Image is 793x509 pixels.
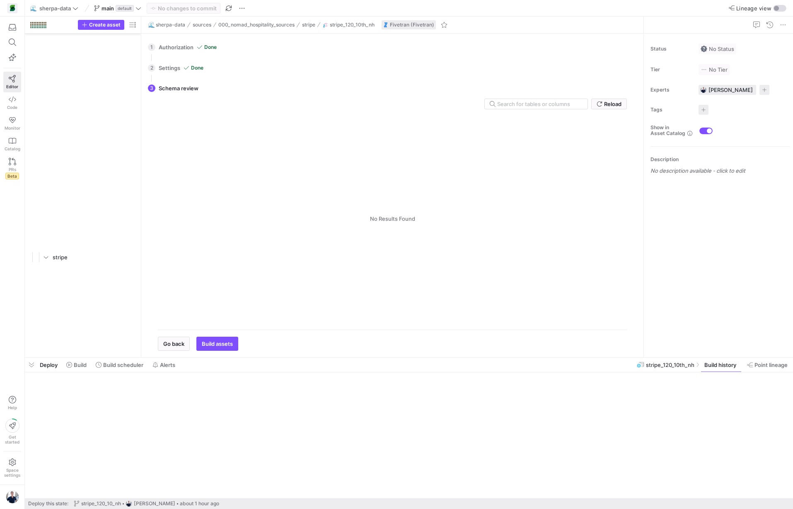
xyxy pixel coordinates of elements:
[650,125,685,136] span: Show in Asset Catalog
[180,501,219,507] span: about 1 hour ago
[78,20,124,30] button: Create asset
[6,490,19,504] img: https://storage.googleapis.com/y42-prod-data-exchange/images/Zw5nrXaob3ONa4BScmSjND9Lv23l9CySrx8m...
[134,501,175,507] span: [PERSON_NAME]
[3,455,21,481] a: Spacesettings
[330,22,375,28] span: stripe_120_10th_nh
[53,253,136,262] span: stripe
[92,3,143,14] button: maindefault
[708,87,753,93] span: [PERSON_NAME]
[700,87,707,93] img: https://storage.googleapis.com/y42-prod-data-exchange/images/Zw5nrXaob3ONa4BScmSjND9Lv23l9CySrx8m...
[743,358,791,372] button: Point lineage
[591,99,627,109] button: Reload
[28,252,138,262] div: Press SPACE to select this row.
[216,20,297,30] button: 000_nomad_hospitality_sources
[3,392,21,414] button: Help
[149,358,179,372] button: Alerts
[3,92,21,113] a: Code
[3,488,21,506] button: https://storage.googleapis.com/y42-prod-data-exchange/images/Zw5nrXaob3ONa4BScmSjND9Lv23l9CySrx8m...
[699,64,730,75] button: No tierNo Tier
[650,46,692,52] span: Status
[116,5,134,12] span: default
[4,468,20,478] span: Space settings
[650,167,790,174] p: No description available - click to edit
[604,101,621,107] span: Reload
[63,358,90,372] button: Build
[3,72,21,92] a: Editor
[736,5,771,12] span: Lineage view
[8,4,17,12] img: https://storage.googleapis.com/y42-prod-data-exchange/images/8zH7NGsoioThIsGoE9TeuKf062YnnTrmQ10g...
[5,173,19,179] span: Beta
[3,113,21,134] a: Monitor
[28,501,68,507] span: Deploy this state:
[302,22,315,28] span: stripe
[383,22,388,27] img: undefined
[320,20,377,30] button: stripe_120_10th_nh
[163,340,184,347] span: Go back
[5,434,19,444] span: Get started
[3,1,21,15] a: https://storage.googleapis.com/y42-prod-data-exchange/images/8zH7NGsoioThIsGoE9TeuKf062YnnTrmQ10g...
[701,46,707,52] img: No status
[196,337,238,351] button: Build assets
[300,20,317,30] button: stripe
[89,22,121,28] span: Create asset
[156,22,185,28] span: sherpa-data
[193,22,211,28] span: sources
[7,105,17,110] span: Code
[650,67,692,72] span: Tier
[103,362,143,368] span: Build scheduler
[160,362,175,368] span: Alerts
[390,22,434,28] span: Fivetran (Fivetran)
[754,362,788,368] span: Point lineage
[74,362,87,368] span: Build
[650,87,692,93] span: Experts
[6,84,18,89] span: Editor
[126,500,132,507] img: https://storage.googleapis.com/y42-prod-data-exchange/images/Zw5nrXaob3ONa4BScmSjND9Lv23l9CySrx8m...
[81,501,121,507] span: stripe_120_10_nh
[102,5,114,12] span: main
[28,3,80,14] button: 🌊sherpa-data
[218,22,295,28] span: 000_nomad_hospitality_sources
[40,362,58,368] span: Deploy
[650,107,692,113] span: Tags
[39,5,71,12] span: sherpa-data
[704,362,736,368] span: Build history
[202,340,233,347] span: Build assets
[158,337,190,351] button: Go back
[9,167,16,172] span: PRs
[699,43,736,54] button: No statusNo Status
[30,5,36,11] span: 🌊
[146,20,187,30] button: 🌊sherpa-data
[5,125,20,130] span: Monitor
[701,66,707,73] img: No tier
[3,134,21,154] a: Catalog
[7,405,17,410] span: Help
[701,66,728,73] span: No Tier
[92,358,147,372] button: Build scheduler
[72,498,221,509] button: stripe_120_10_nhhttps://storage.googleapis.com/y42-prod-data-exchange/images/Zw5nrXaob3ONa4BScmSj...
[3,154,21,183] a: PRsBeta
[370,215,415,222] div: No Results Found
[497,101,581,107] input: Search for tables or columns
[3,415,21,448] button: Getstarted
[191,20,213,30] button: sources
[650,157,790,162] p: Description
[5,146,20,151] span: Catalog
[701,46,734,52] span: No Status
[701,358,742,372] button: Build history
[148,22,154,28] span: 🌊
[646,362,694,368] span: stripe_120_10th_nh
